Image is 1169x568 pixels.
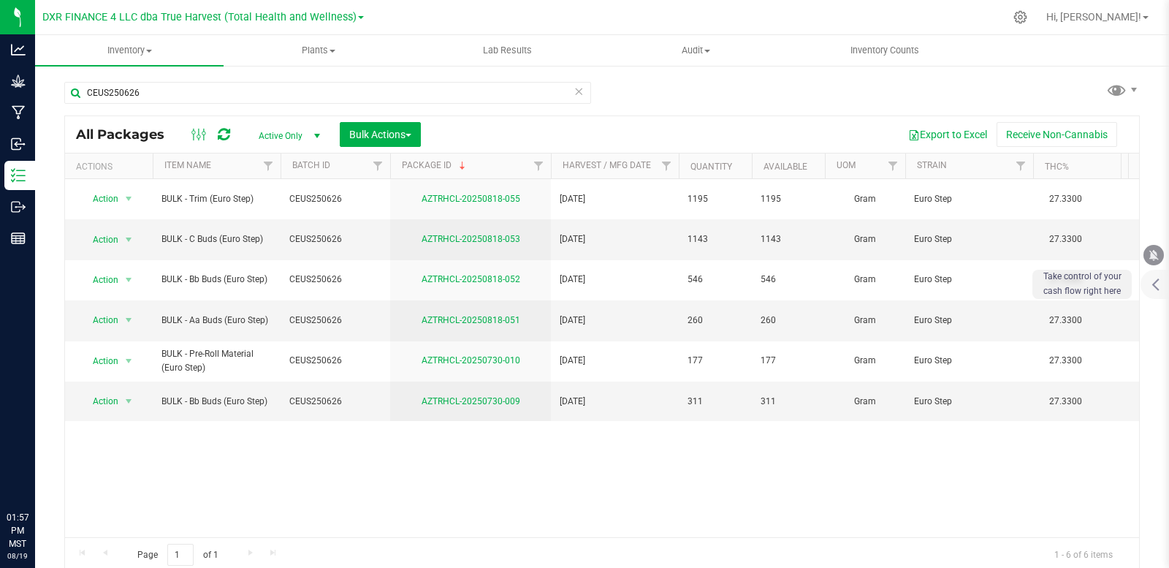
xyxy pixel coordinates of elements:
span: 546 [761,273,816,287]
a: Package ID [402,160,468,170]
p: 08/19 [7,550,28,561]
a: Audit [601,35,790,66]
span: [DATE] [560,232,670,246]
inline-svg: Manufacturing [11,105,26,120]
span: CEUS250626 [289,273,381,287]
inline-svg: Outbound [11,200,26,214]
span: 546 [688,273,743,287]
span: select [120,351,138,371]
a: Harvest / Mfg Date [563,160,651,170]
span: CEUS250626 [289,314,381,327]
span: 27.3300 [1042,189,1089,210]
a: Batch ID [292,160,330,170]
a: AZTRHCL-20250730-009 [422,396,520,406]
span: BULK - Pre-Roll Material (Euro Step) [161,347,272,375]
span: 1195 [761,192,816,206]
span: Gram [834,192,896,206]
span: [DATE] [560,314,670,327]
span: BULK - Bb Buds (Euro Step) [161,273,272,287]
a: AZTRHCL-20250818-055 [422,194,520,204]
span: [DATE] [560,395,670,409]
span: CEUS250626 [289,192,381,206]
span: Gram [834,232,896,246]
input: Search Package ID, Item Name, SKU, Lot or Part Number... [64,82,591,104]
span: select [120,310,138,330]
span: Action [80,391,119,412]
span: All Packages [76,126,179,143]
span: Inventory Counts [831,44,939,57]
span: Action [80,230,119,250]
span: CEUS250626 [289,354,381,368]
span: Gram [834,314,896,327]
span: select [120,270,138,290]
a: UOM [837,160,856,170]
a: Item Name [164,160,211,170]
span: [DATE] [560,192,670,206]
span: BULK - Trim (Euro Step) [161,192,272,206]
inline-svg: Inbound [11,137,26,151]
span: Euro Step [914,192,1024,206]
inline-svg: Reports [11,231,26,246]
span: 27.3300 [1042,229,1089,250]
span: BULK - C Buds (Euro Step) [161,232,272,246]
span: 1 - 6 of 6 items [1043,544,1124,566]
span: Euro Step [914,354,1024,368]
span: 177 [688,354,743,368]
a: Filter [1009,154,1033,178]
span: CEUS250626 [289,395,381,409]
a: AZTRHCL-20250730-010 [422,355,520,366]
span: Gram [834,273,896,287]
a: AZTRHCL-20250818-052 [422,274,520,284]
span: select [120,230,138,250]
span: Hi, [PERSON_NAME]! [1046,11,1141,23]
span: 27.3300 [1042,310,1089,331]
span: Euro Step [914,314,1024,327]
button: Export to Excel [899,122,997,147]
div: Actions [76,162,147,172]
button: Receive Non-Cannabis [997,122,1117,147]
span: Gram [834,354,896,368]
span: 311 [688,395,743,409]
span: 27.3300 [1042,391,1089,412]
a: Inventory [35,35,224,66]
span: Inventory [35,44,224,57]
span: [DATE] [560,354,670,368]
span: 1143 [688,232,743,246]
iframe: Resource center unread badge [43,449,61,466]
span: Page of 1 [125,544,230,567]
span: Audit [602,44,789,57]
span: BULK - Bb Buds (Euro Step) [161,395,272,409]
span: BULK - Aa Buds (Euro Step) [161,314,272,327]
input: 1 [167,544,194,567]
span: Action [80,310,119,330]
inline-svg: Grow [11,74,26,88]
a: Filter [256,154,281,178]
a: Filter [527,154,551,178]
a: Filter [655,154,679,178]
a: THC% [1045,162,1069,172]
span: Lab Results [463,44,552,57]
p: 01:57 PM MST [7,511,28,550]
span: Plants [224,44,411,57]
span: Euro Step [914,273,1024,287]
span: 260 [761,314,816,327]
a: Inventory Counts [791,35,979,66]
a: Strain [917,160,947,170]
button: Bulk Actions [340,122,421,147]
span: Action [80,351,119,371]
span: 311 [761,395,816,409]
span: Euro Step [914,395,1024,409]
span: DXR FINANCE 4 LLC dba True Harvest (Total Health and Wellness) [42,11,357,23]
span: select [120,189,138,209]
span: Bulk Actions [349,129,411,140]
span: Action [80,270,119,290]
span: [DATE] [560,273,670,287]
span: 1195 [688,192,743,206]
span: CEUS250626 [289,232,381,246]
span: Gram [834,395,896,409]
a: Quantity [690,162,732,172]
span: Clear [574,82,584,101]
div: Manage settings [1011,10,1029,24]
span: 260 [688,314,743,327]
iframe: Resource center [15,451,58,495]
